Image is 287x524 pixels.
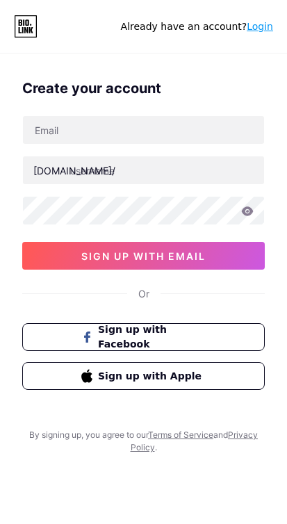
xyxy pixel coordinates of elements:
button: sign up with email [22,242,265,270]
div: [DOMAIN_NAME]/ [33,163,115,178]
span: Sign up with Apple [98,369,206,384]
span: Sign up with Facebook [98,322,206,352]
div: Already have an account? [121,19,273,34]
div: Or [138,286,149,301]
button: Sign up with Facebook [22,323,265,351]
a: Terms of Service [148,429,213,440]
span: sign up with email [81,250,206,262]
button: Sign up with Apple [22,362,265,390]
div: Create your account [22,78,265,99]
input: Email [23,116,264,144]
a: Login [247,21,273,32]
input: username [23,156,264,184]
div: By signing up, you agree to our and . [26,429,262,454]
